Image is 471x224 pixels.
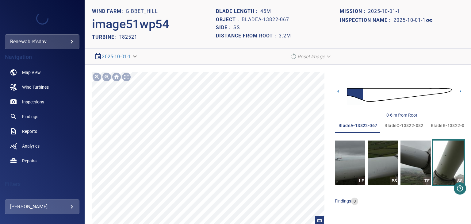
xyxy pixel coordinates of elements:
[5,95,79,109] a: inspections noActive
[5,65,79,80] a: map noActive
[385,122,423,129] span: bladeC-13822-082
[22,99,44,105] span: Inspections
[5,34,79,49] div: renewablefsdnv
[121,72,131,82] div: Toggle full page
[368,9,400,14] h1: 2025-10-01-1
[340,17,393,23] h1: Inspection name :
[393,17,433,24] a: 2025-10-01-1
[279,33,291,39] h1: 3.2m
[22,143,40,149] span: Analytics
[400,141,431,185] a: TE
[5,54,79,60] h4: Navigation
[242,17,289,23] h1: bladeA-13822-067
[92,17,169,32] h2: image51wp54
[92,9,126,14] h1: WIND FARM:
[216,25,233,31] h1: Side :
[347,82,452,108] img: d
[5,124,79,139] a: reports noActive
[340,9,368,14] h1: Mission :
[10,37,74,47] div: renewablefsdnv
[92,34,119,40] h2: TURBINE:
[22,114,38,120] span: Findings
[339,122,377,129] span: bladeA-13822-067
[433,141,464,185] a: SS
[5,139,79,153] a: analytics noActive
[22,128,37,134] span: Reports
[22,84,49,90] span: Wind Turbines
[216,33,279,39] h1: Distance from root :
[22,69,41,75] span: Map View
[297,54,325,60] em: Reset Image
[119,34,137,40] h2: T82521
[335,141,365,185] a: LE
[5,109,79,124] a: findings noActive
[5,153,79,168] a: repairs noActive
[92,72,102,82] div: Zoom in
[233,25,240,31] h1: SS
[126,9,158,14] h1: Gibbet_Hill
[102,72,112,82] div: Zoom out
[288,51,335,62] div: Reset Image
[10,202,74,212] div: [PERSON_NAME]
[5,181,79,187] h4: Filters
[335,199,351,203] span: findings
[386,112,417,118] div: 0-6 m from Root
[216,17,242,23] h1: Object :
[216,9,260,14] h1: Blade length :
[393,17,426,23] h1: 2025-10-01-1
[431,122,469,129] span: bladeB-13822-083
[456,177,464,185] div: SS
[368,141,398,185] a: PS
[5,80,79,95] a: windturbines noActive
[260,9,271,14] h1: 45m
[112,72,121,82] div: Go home
[22,158,36,164] span: Repairs
[423,177,431,185] div: TE
[102,54,131,60] a: 2025-10-01-1
[358,177,365,185] div: LE
[92,51,141,62] div: 2025-10-01-1
[351,199,358,204] span: 0
[390,177,398,185] div: PS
